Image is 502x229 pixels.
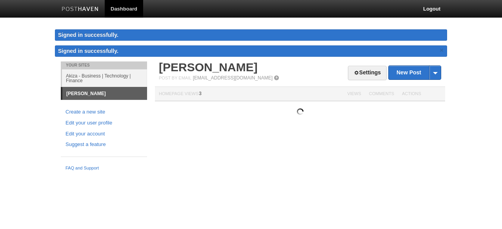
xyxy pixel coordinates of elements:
[438,45,445,55] a: ×
[348,66,387,80] a: Settings
[55,29,447,41] div: Signed in successfully.
[61,61,147,69] li: Your Sites
[159,76,191,80] span: Post by Email
[193,75,273,81] a: [EMAIL_ADDRESS][DOMAIN_NAME]
[398,87,445,101] th: Actions
[65,165,142,172] a: FAQ and Support
[62,69,147,87] a: Akiza - Business | Technology | Finance
[389,66,441,79] a: New Post
[343,87,365,101] th: Views
[199,91,202,96] span: 3
[62,7,99,13] img: Posthaven-bar
[159,61,258,74] a: [PERSON_NAME]
[297,108,304,115] img: loading.gif
[65,108,142,116] a: Create a new site
[58,48,118,54] span: Signed in successfully.
[65,141,142,149] a: Suggest a feature
[62,87,147,100] a: [PERSON_NAME]
[155,87,343,101] th: Homepage Views
[65,130,142,138] a: Edit your account
[65,119,142,127] a: Edit your user profile
[365,87,398,101] th: Comments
